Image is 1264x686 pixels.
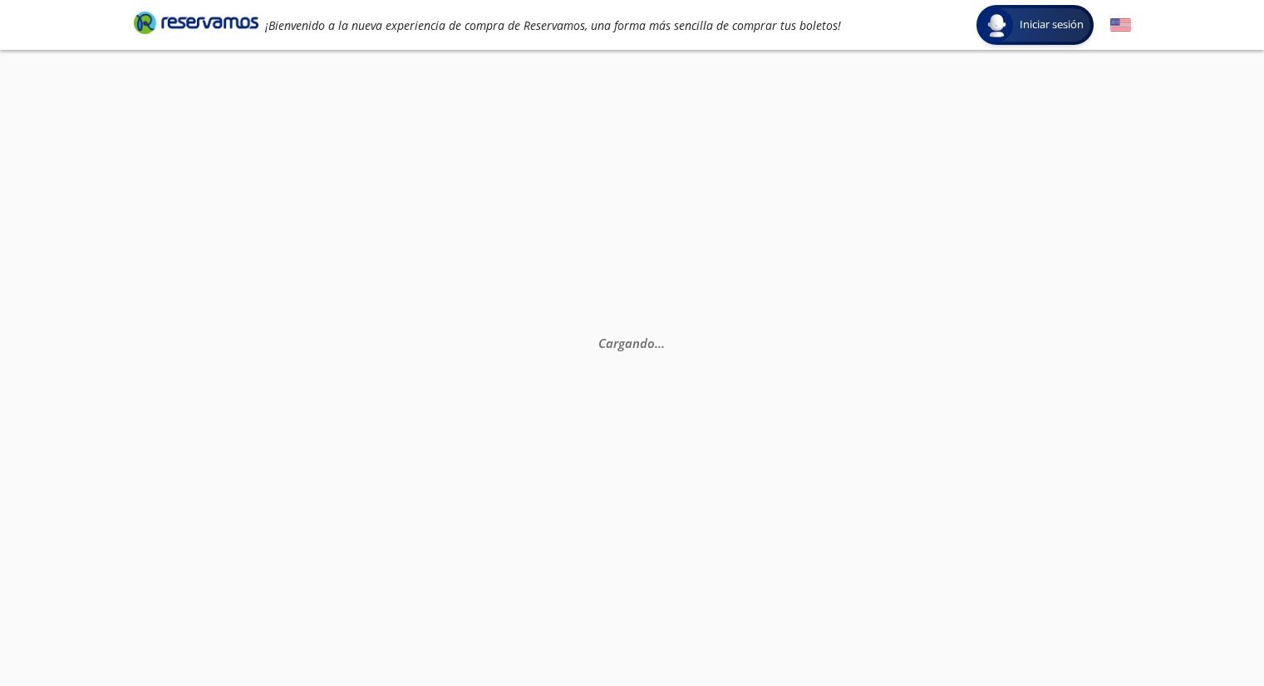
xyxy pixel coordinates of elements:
[1013,17,1090,33] span: Iniciar sesión
[598,335,665,351] em: Cargando
[655,335,658,351] span: .
[658,335,662,351] span: .
[134,10,258,40] a: Brand Logo
[662,335,665,351] span: .
[1110,15,1131,36] button: English
[265,17,841,33] em: ¡Bienvenido a la nueva experiencia de compra de Reservamos, una forma más sencilla de comprar tus...
[134,10,258,35] i: Brand Logo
